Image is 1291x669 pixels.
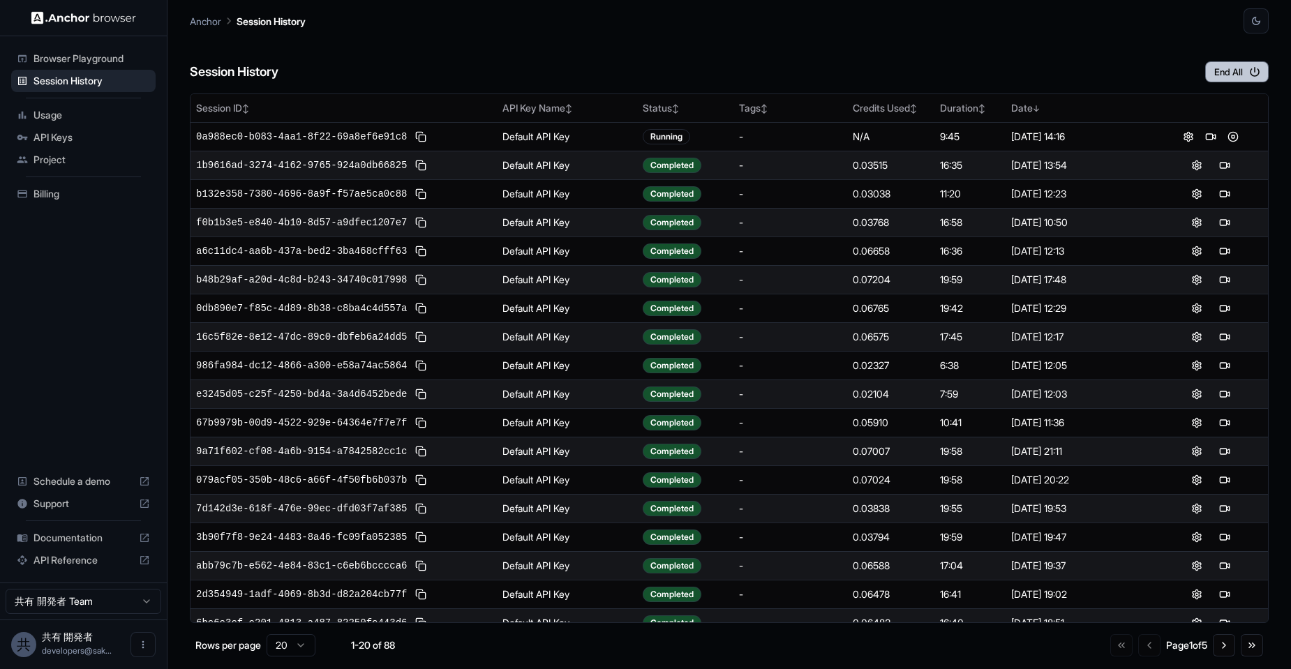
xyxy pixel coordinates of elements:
[643,444,701,459] div: Completed
[853,301,929,315] div: 0.06765
[739,130,842,144] div: -
[196,444,407,458] span: 9a71f602-cf08-4a6b-9154-a7842582cc1c
[195,638,261,652] p: Rows per page
[643,587,701,602] div: Completed
[33,74,150,88] span: Session History
[190,14,221,29] p: Anchor
[190,13,306,29] nav: breadcrumb
[739,187,842,201] div: -
[1011,559,1149,573] div: [DATE] 19:37
[853,273,929,287] div: 0.07204
[11,70,156,92] div: Session History
[11,126,156,149] div: API Keys
[196,158,407,172] span: 1b9616ad-3274-4162-9765-924a0db66825
[940,502,1000,516] div: 19:55
[1011,158,1149,172] div: [DATE] 13:54
[33,52,150,66] span: Browser Playground
[196,559,407,573] span: abb79c7b-e562-4e84-83c1-c6eb6bcccca6
[940,559,1000,573] div: 17:04
[33,108,150,122] span: Usage
[853,502,929,516] div: 0.03838
[196,244,407,258] span: a6c11dc4-aa6b-437a-bed2-3ba468cfff63
[1011,502,1149,516] div: [DATE] 19:53
[497,608,637,637] td: Default API Key
[853,587,929,601] div: 0.06478
[739,101,842,115] div: Tags
[853,616,929,630] div: 0.06483
[739,216,842,230] div: -
[42,645,112,656] span: developers@sakurakids-sc.jp
[33,531,133,545] span: Documentation
[853,244,929,258] div: 0.06658
[940,273,1000,287] div: 19:59
[739,387,842,401] div: -
[940,473,1000,487] div: 19:58
[940,130,1000,144] div: 9:45
[502,101,632,115] div: API Key Name
[42,631,93,642] span: 共有 開発者
[739,301,842,315] div: -
[196,502,407,516] span: 7d142d3e-618f-476e-99ec-dfd03f7af385
[940,444,1000,458] div: 19:58
[196,216,407,230] span: f0b1b3e5-e840-4b10-8d57-a9dfec1207e7
[643,415,701,430] div: Completed
[196,530,407,544] span: 3b90f7f8-9e24-4483-8a46-fc09fa052385
[1033,103,1040,114] span: ↓
[11,47,156,70] div: Browser Playground
[1011,301,1149,315] div: [DATE] 12:29
[11,632,36,657] div: 共
[497,294,637,322] td: Default API Key
[853,158,929,172] div: 0.03515
[672,103,679,114] span: ↕
[643,301,701,316] div: Completed
[497,494,637,523] td: Default API Key
[33,553,133,567] span: API Reference
[497,179,637,208] td: Default API Key
[940,530,1000,544] div: 19:59
[196,387,407,401] span: e3245d05-c25f-4250-bd4a-3a4d6452bede
[739,444,842,458] div: -
[739,359,842,373] div: -
[31,11,136,24] img: Anchor Logo
[497,408,637,437] td: Default API Key
[497,351,637,379] td: Default API Key
[853,216,929,230] div: 0.03768
[497,265,637,294] td: Default API Key
[739,473,842,487] div: -
[853,130,929,144] div: N/A
[1205,61,1269,82] button: End All
[196,101,491,115] div: Session ID
[853,416,929,430] div: 0.05910
[643,358,701,373] div: Completed
[497,122,637,151] td: Default API Key
[497,437,637,465] td: Default API Key
[910,103,917,114] span: ↕
[33,497,133,511] span: Support
[1011,359,1149,373] div: [DATE] 12:05
[196,359,407,373] span: 986fa984-dc12-4866-a300-e58a74ac5864
[940,187,1000,201] div: 11:20
[940,101,1000,115] div: Duration
[643,386,701,402] div: Completed
[761,103,768,114] span: ↕
[739,416,842,430] div: -
[853,330,929,344] div: 0.06575
[1011,330,1149,344] div: [DATE] 12:17
[1011,187,1149,201] div: [DATE] 12:23
[33,130,150,144] span: API Keys
[196,416,407,430] span: 67b9979b-00d9-4522-929e-64364e7f7e7f
[643,615,701,631] div: Completed
[11,527,156,549] div: Documentation
[853,187,929,201] div: 0.03038
[643,472,701,488] div: Completed
[643,329,701,345] div: Completed
[237,14,306,29] p: Session History
[940,587,1000,601] div: 16:41
[196,587,407,601] span: 2d354949-1adf-4069-8b3d-d82a204cb77f
[11,493,156,515] div: Support
[497,580,637,608] td: Default API Key
[497,465,637,494] td: Default API Key
[940,301,1000,315] div: 19:42
[11,549,156,571] div: API Reference
[853,387,929,401] div: 0.02104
